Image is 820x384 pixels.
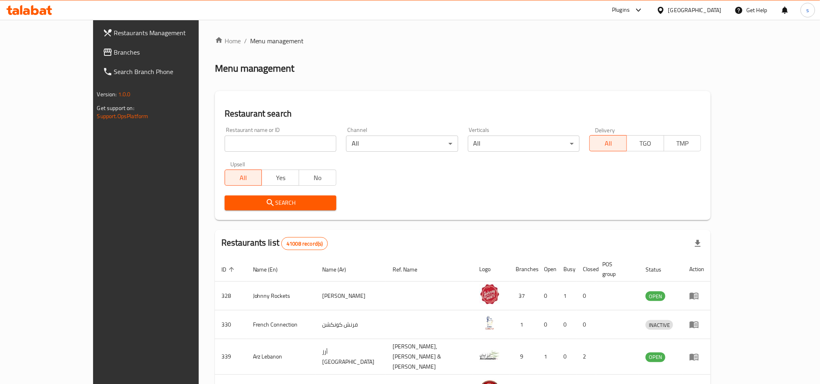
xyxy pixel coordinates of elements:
[215,282,246,310] td: 328
[246,339,316,375] td: Arz Lebanon
[114,67,223,76] span: Search Branch Phone
[97,111,149,121] a: Support.OpsPlatform
[225,136,336,152] input: Search for restaurant name or ID..
[231,198,330,208] span: Search
[664,135,701,151] button: TMP
[510,282,538,310] td: 37
[97,103,134,113] span: Get support on:
[577,339,596,375] td: 2
[557,257,577,282] th: Busy
[386,339,473,375] td: [PERSON_NAME],[PERSON_NAME] & [PERSON_NAME]
[557,339,577,375] td: 0
[683,257,711,282] th: Action
[630,138,661,149] span: TGO
[646,352,665,362] span: OPEN
[627,135,664,151] button: TGO
[221,265,237,274] span: ID
[510,310,538,339] td: 1
[215,62,295,75] h2: Menu management
[118,89,131,100] span: 1.0.0
[322,265,357,274] span: Name (Ar)
[667,138,698,149] span: TMP
[316,310,386,339] td: فرنش كونكشن
[215,339,246,375] td: 339
[557,282,577,310] td: 1
[688,234,707,253] div: Export file
[589,135,627,151] button: All
[282,240,327,248] span: 41008 record(s)
[97,89,117,100] span: Version:
[668,6,722,15] div: [GEOGRAPHIC_DATA]
[96,23,230,42] a: Restaurants Management
[225,195,336,210] button: Search
[230,161,245,167] label: Upsell
[261,170,299,186] button: Yes
[299,170,336,186] button: No
[225,170,262,186] button: All
[250,36,304,46] span: Menu management
[346,136,458,152] div: All
[225,108,701,120] h2: Restaurant search
[316,282,386,310] td: [PERSON_NAME]
[595,127,615,133] label: Delivery
[316,339,386,375] td: أرز [GEOGRAPHIC_DATA]
[215,310,246,339] td: 330
[646,291,665,301] div: OPEN
[689,291,704,301] div: Menu
[603,259,630,279] span: POS group
[473,257,510,282] th: Logo
[538,282,557,310] td: 0
[221,237,328,250] h2: Restaurants list
[577,310,596,339] td: 0
[689,352,704,362] div: Menu
[253,265,289,274] span: Name (En)
[468,136,580,152] div: All
[480,345,500,365] img: Arz Lebanon
[480,284,500,304] img: Johnny Rockets
[510,257,538,282] th: Branches
[265,172,296,184] span: Yes
[393,265,428,274] span: Ref. Name
[538,310,557,339] td: 0
[244,36,247,46] li: /
[215,36,711,46] nav: breadcrumb
[246,282,316,310] td: Johnny Rockets
[577,282,596,310] td: 0
[114,47,223,57] span: Branches
[646,292,665,301] span: OPEN
[806,6,809,15] span: s
[510,339,538,375] td: 9
[114,28,223,38] span: Restaurants Management
[538,257,557,282] th: Open
[96,62,230,81] a: Search Branch Phone
[302,172,333,184] span: No
[246,310,316,339] td: French Connection
[557,310,577,339] td: 0
[538,339,557,375] td: 1
[480,313,500,333] img: French Connection
[281,237,328,250] div: Total records count
[577,257,596,282] th: Closed
[612,5,630,15] div: Plugins
[593,138,624,149] span: All
[646,320,673,330] span: INACTIVE
[228,172,259,184] span: All
[689,320,704,329] div: Menu
[96,42,230,62] a: Branches
[646,265,672,274] span: Status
